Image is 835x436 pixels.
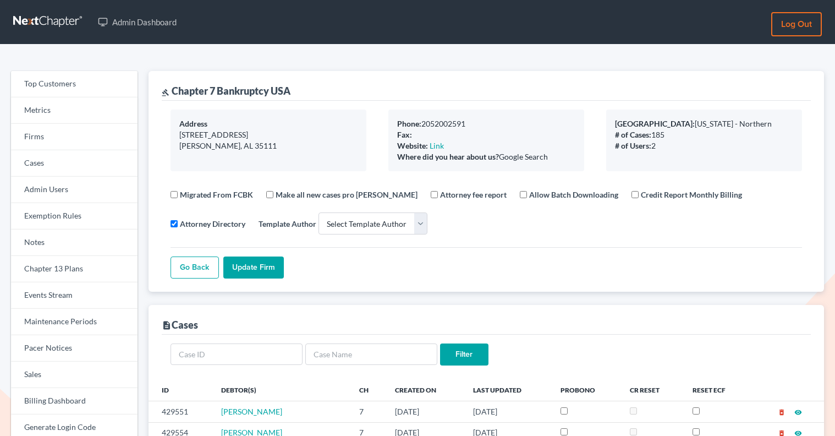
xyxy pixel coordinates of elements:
[11,124,138,150] a: Firms
[440,344,488,366] input: Filter
[179,140,358,151] div: [PERSON_NAME], AL 35111
[621,379,684,401] th: CR Reset
[305,344,437,366] input: Case Name
[397,118,575,129] div: 2052002591
[11,71,138,97] a: Top Customers
[11,97,138,124] a: Metrics
[684,379,751,401] th: Reset ECF
[778,407,785,416] a: delete_forever
[615,130,651,139] b: # of Cases:
[221,407,282,416] a: [PERSON_NAME]
[440,189,507,200] label: Attorney fee report
[179,119,207,128] b: Address
[11,150,138,177] a: Cases
[397,130,412,139] b: Fax:
[397,141,428,150] b: Website:
[464,379,552,401] th: Last Updated
[11,230,138,256] a: Notes
[386,401,464,422] td: [DATE]
[11,362,138,388] a: Sales
[397,119,421,128] b: Phone:
[180,218,245,230] label: Attorney Directory
[552,379,621,401] th: ProBono
[350,379,386,401] th: Ch
[771,12,822,36] a: Log out
[162,320,172,330] i: description
[149,401,213,422] td: 429551
[180,189,253,200] label: Migrated From FCBK
[464,401,552,422] td: [DATE]
[794,408,802,416] i: visibility
[179,129,358,140] div: [STREET_ADDRESS]
[397,151,575,162] div: Google Search
[350,401,386,422] td: 7
[430,141,444,150] a: Link
[615,141,651,150] b: # of Users:
[212,379,350,401] th: Debtor(s)
[259,218,316,230] label: Template Author
[397,152,499,161] b: Where did you hear about us?
[615,129,793,140] div: 185
[11,203,138,230] a: Exemption Rules
[162,84,290,97] div: Chapter 7 Bankruptcy USA
[171,344,303,366] input: Case ID
[615,140,793,151] div: 2
[171,257,219,279] a: Go Back
[11,256,138,282] a: Chapter 13 Plans
[11,282,138,309] a: Events Stream
[162,89,169,96] i: gavel
[223,257,284,279] input: Update Firm
[794,407,802,416] a: visibility
[149,379,213,401] th: ID
[778,408,785,416] i: delete_forever
[11,388,138,415] a: Billing Dashboard
[276,189,417,200] label: Make all new cases pro [PERSON_NAME]
[11,335,138,362] a: Pacer Notices
[386,379,464,401] th: Created On
[162,318,198,331] div: Cases
[615,118,793,129] div: [US_STATE] - Northern
[615,119,695,128] b: [GEOGRAPHIC_DATA]:
[11,309,138,335] a: Maintenance Periods
[11,177,138,203] a: Admin Users
[641,189,742,200] label: Credit Report Monthly Billing
[529,189,618,200] label: Allow Batch Downloading
[92,12,182,32] a: Admin Dashboard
